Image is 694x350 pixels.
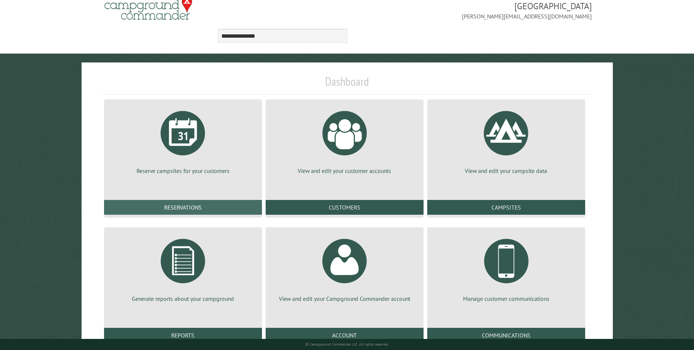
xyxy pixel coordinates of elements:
p: View and edit your customer accounts [275,167,415,175]
a: Account [266,328,424,343]
p: View and edit your Campground Commander account [275,295,415,303]
a: Communications [427,328,585,343]
p: Manage customer communications [436,295,576,303]
small: © Campground Commander LLC. All rights reserved. [305,342,389,347]
a: View and edit your Campground Commander account [275,233,415,303]
a: Reserve campsites for your customers [113,105,253,175]
a: Customers [266,200,424,215]
p: Reserve campsites for your customers [113,167,253,175]
a: View and edit your campsite data [436,105,576,175]
h1: Dashboard [102,74,592,95]
a: Reservations [104,200,262,215]
a: Reports [104,328,262,343]
a: Generate reports about your campground [113,233,253,303]
a: Campsites [427,200,585,215]
p: Generate reports about your campground [113,295,253,303]
p: View and edit your campsite data [436,167,576,175]
a: Manage customer communications [436,233,576,303]
a: View and edit your customer accounts [275,105,415,175]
